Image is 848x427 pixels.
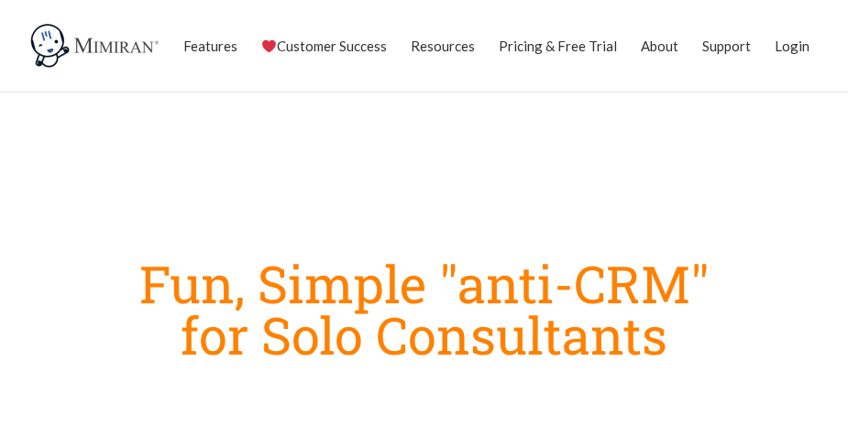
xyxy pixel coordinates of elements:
a: Login [775,23,809,69]
img: ❤️ [262,39,276,53]
a: About [641,23,678,69]
h1: Fun, Simple "anti-CRM" for Solo Consultants [69,257,779,360]
a: Support [702,23,751,69]
a: Customer Success [261,23,387,69]
a: Resources [411,23,475,69]
a: Pricing & Free Trial [499,23,617,69]
img: Mimiran CRM [28,23,165,69]
a: Features [183,23,237,69]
